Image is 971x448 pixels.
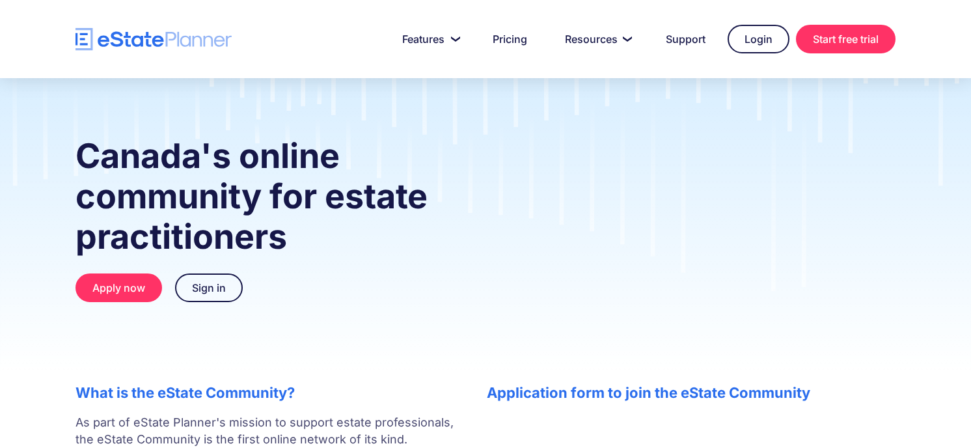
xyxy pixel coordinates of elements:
h2: What is the eState Community? [75,384,461,401]
a: Resources [549,26,644,52]
a: Pricing [477,26,543,52]
strong: Canada's online community for estate practitioners [75,135,428,257]
a: Start free trial [796,25,896,53]
a: home [75,28,232,51]
a: Features [387,26,471,52]
a: Login [728,25,789,53]
a: Sign in [175,273,243,302]
p: As part of eState Planner's mission to support estate professionals, the eState Community is the ... [75,414,461,448]
a: Apply now [75,273,162,302]
h2: Application form to join the eState Community [487,384,896,401]
a: Support [650,26,721,52]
